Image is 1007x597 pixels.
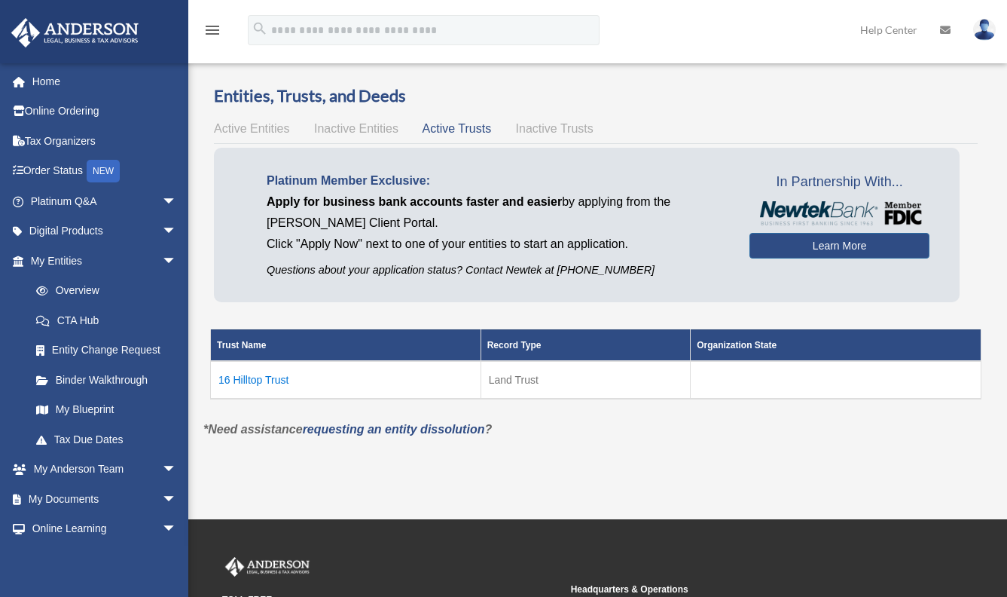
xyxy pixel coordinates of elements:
[162,455,192,485] span: arrow_drop_down
[162,216,192,247] span: arrow_drop_down
[314,122,398,135] span: Inactive Entities
[973,19,996,41] img: User Pic
[11,126,200,156] a: Tax Organizers
[87,160,120,182] div: NEW
[214,84,978,108] h3: Entities, Trusts, and Deeds
[11,514,200,544] a: Online Learningarrow_drop_down
[21,395,192,425] a: My Blueprint
[222,557,313,577] img: Anderson Advisors Platinum Portal
[303,423,485,436] a: requesting an entity dissolution
[252,20,268,37] i: search
[211,361,481,399] td: 16 Hilltop Trust
[21,424,192,455] a: Tax Due Dates
[21,276,185,306] a: Overview
[749,170,929,194] span: In Partnership With...
[11,216,200,246] a: Digital Productsarrow_drop_down
[21,305,192,335] a: CTA Hub
[162,543,192,574] span: arrow_drop_down
[11,66,200,96] a: Home
[21,365,192,395] a: Binder Walkthrough
[516,122,594,135] span: Inactive Trusts
[267,261,727,280] p: Questions about your application status? Contact Newtek at [PHONE_NUMBER]
[423,122,492,135] span: Active Trusts
[11,186,200,216] a: Platinum Q&Aarrow_drop_down
[162,246,192,277] span: arrow_drop_down
[11,246,192,276] a: My Entitiesarrow_drop_down
[11,96,200,127] a: Online Ordering
[267,191,727,234] p: by applying from the [PERSON_NAME] Client Portal.
[267,170,727,191] p: Platinum Member Exclusive:
[203,21,221,39] i: menu
[211,329,481,361] th: Trust Name
[691,329,981,361] th: Organization State
[481,361,690,399] td: Land Trust
[203,423,492,436] em: *Need assistance ?
[11,484,200,514] a: My Documentsarrow_drop_down
[214,122,289,135] span: Active Entities
[11,455,200,485] a: My Anderson Teamarrow_drop_down
[757,201,922,225] img: NewtekBankLogoSM.png
[11,543,200,574] a: Billingarrow_drop_down
[267,195,562,208] span: Apply for business bank accounts faster and easier
[481,329,690,361] th: Record Type
[267,234,727,255] p: Click "Apply Now" next to one of your entities to start an application.
[203,26,221,39] a: menu
[21,335,192,366] a: Entity Change Request
[7,18,143,47] img: Anderson Advisors Platinum Portal
[162,484,192,515] span: arrow_drop_down
[11,156,200,187] a: Order StatusNEW
[749,233,929,259] a: Learn More
[162,514,192,545] span: arrow_drop_down
[162,186,192,217] span: arrow_drop_down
